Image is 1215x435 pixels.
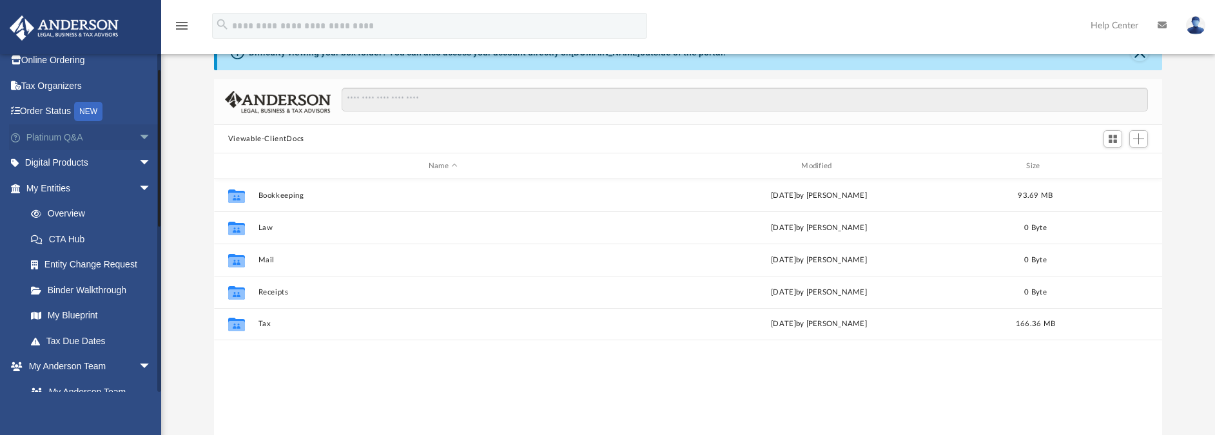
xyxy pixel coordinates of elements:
[18,252,171,278] a: Entity Change Request
[9,150,171,176] a: Digital Productsarrow_drop_down
[9,354,164,380] a: My Anderson Teamarrow_drop_down
[18,379,158,405] a: My Anderson Team
[74,102,102,121] div: NEW
[258,256,628,264] button: Mail
[18,201,171,227] a: Overview
[9,175,171,201] a: My Entitiesarrow_drop_down
[1024,256,1047,264] span: 0 Byte
[258,191,628,200] button: Bookkeeping
[1016,320,1055,327] span: 166.36 MB
[634,222,1004,234] div: [DATE] by [PERSON_NAME]
[215,17,229,32] i: search
[258,320,628,328] button: Tax
[634,318,1004,330] div: [DATE] by [PERSON_NAME]
[9,124,171,150] a: Platinum Q&Aarrow_drop_down
[9,73,171,99] a: Tax Organizers
[6,15,122,41] img: Anderson Advisors Platinum Portal
[1024,289,1047,296] span: 0 Byte
[571,47,640,57] a: [DOMAIN_NAME]
[139,150,164,177] span: arrow_drop_down
[139,175,164,202] span: arrow_drop_down
[174,18,190,34] i: menu
[258,288,628,296] button: Receipts
[634,255,1004,266] div: [DATE] by [PERSON_NAME]
[174,24,190,34] a: menu
[634,190,1004,202] div: [DATE] by [PERSON_NAME]
[634,287,1004,298] div: [DATE] by [PERSON_NAME]
[257,160,628,172] div: Name
[139,124,164,151] span: arrow_drop_down
[220,160,252,172] div: id
[258,224,628,232] button: Law
[9,48,171,73] a: Online Ordering
[139,354,164,380] span: arrow_drop_down
[18,328,171,354] a: Tax Due Dates
[1129,130,1149,148] button: Add
[1067,160,1157,172] div: id
[1103,130,1123,148] button: Switch to Grid View
[1186,16,1205,35] img: User Pic
[1018,192,1053,199] span: 93.69 MB
[9,99,171,125] a: Order StatusNEW
[18,303,164,329] a: My Blueprint
[228,133,304,145] button: Viewable-ClientDocs
[18,277,171,303] a: Binder Walkthrough
[1024,224,1047,231] span: 0 Byte
[18,226,171,252] a: CTA Hub
[342,88,1148,112] input: Search files and folders
[634,160,1004,172] div: Modified
[1009,160,1061,172] div: Size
